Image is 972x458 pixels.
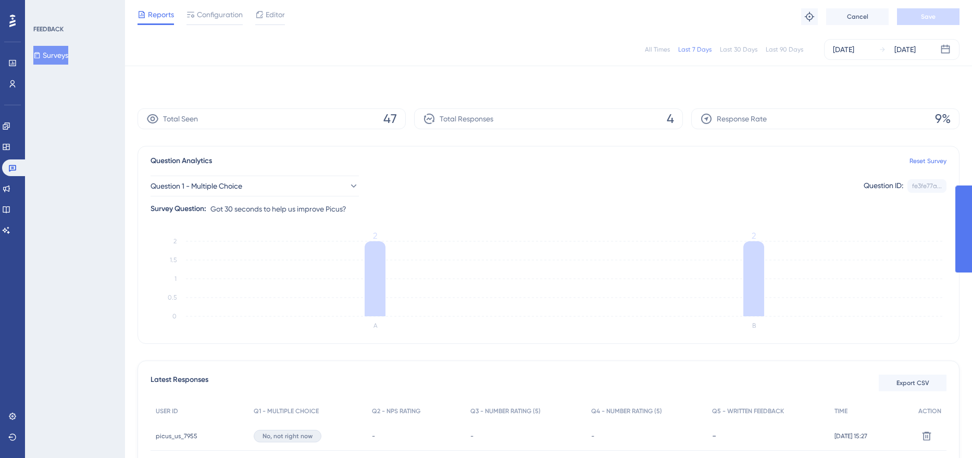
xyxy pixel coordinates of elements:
a: Reset Survey [909,157,946,165]
span: - [591,432,594,440]
span: Question 1 - Multiple Choice [151,180,242,192]
span: Cancel [847,13,868,21]
div: - [712,431,824,441]
div: Last 7 Days [678,45,712,54]
div: fe3fe77a... [912,182,942,190]
text: B [752,322,756,329]
div: All Times [645,45,670,54]
span: Q3 - NUMBER RATING (5) [470,407,541,415]
span: Editor [266,8,285,21]
span: USER ID [156,407,178,415]
span: Q1 - MULTIPLE CHOICE [254,407,319,415]
button: Export CSV [879,375,946,391]
span: ACTION [918,407,941,415]
div: Survey Question: [151,203,206,215]
button: Cancel [826,8,889,25]
tspan: 2 [373,231,377,241]
button: Save [897,8,959,25]
span: Q2 - NPS RATING [372,407,420,415]
button: Question 1 - Multiple Choice [151,176,359,196]
span: Total Responses [440,113,493,125]
span: Total Seen [163,113,198,125]
div: [DATE] [833,43,854,56]
text: A [373,322,378,329]
tspan: 2 [173,238,177,245]
span: Got 30 seconds to help us improve Picus? [210,203,346,215]
iframe: UserGuiding AI Assistant Launcher [928,417,959,448]
div: [DATE] [894,43,916,56]
span: Question Analytics [151,155,212,167]
span: 47 [383,110,397,127]
tspan: 2 [752,231,756,241]
span: Response Rate [717,113,767,125]
div: Last 90 Days [766,45,803,54]
span: Configuration [197,8,243,21]
span: Export CSV [896,379,929,387]
span: - [372,432,375,440]
span: Reports [148,8,174,21]
tspan: 1 [175,275,177,282]
tspan: 1.5 [170,256,177,264]
div: FEEDBACK [33,25,64,33]
span: Save [921,13,936,21]
span: picus_us_7955 [156,432,197,440]
button: Surveys [33,46,68,65]
div: Question ID: [864,179,903,193]
span: Latest Responses [151,374,208,392]
span: 4 [667,110,674,127]
span: TIME [834,407,848,415]
tspan: 0 [172,313,177,320]
span: 9% [935,110,951,127]
div: Last 30 Days [720,45,757,54]
span: No, not right now [263,432,313,440]
span: Q5 - WRITTEN FEEDBACK [712,407,784,415]
tspan: 0.5 [168,294,177,301]
span: - [470,432,473,440]
span: Q4 - NUMBER RATING (5) [591,407,662,415]
span: [DATE] 15:27 [834,432,867,440]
